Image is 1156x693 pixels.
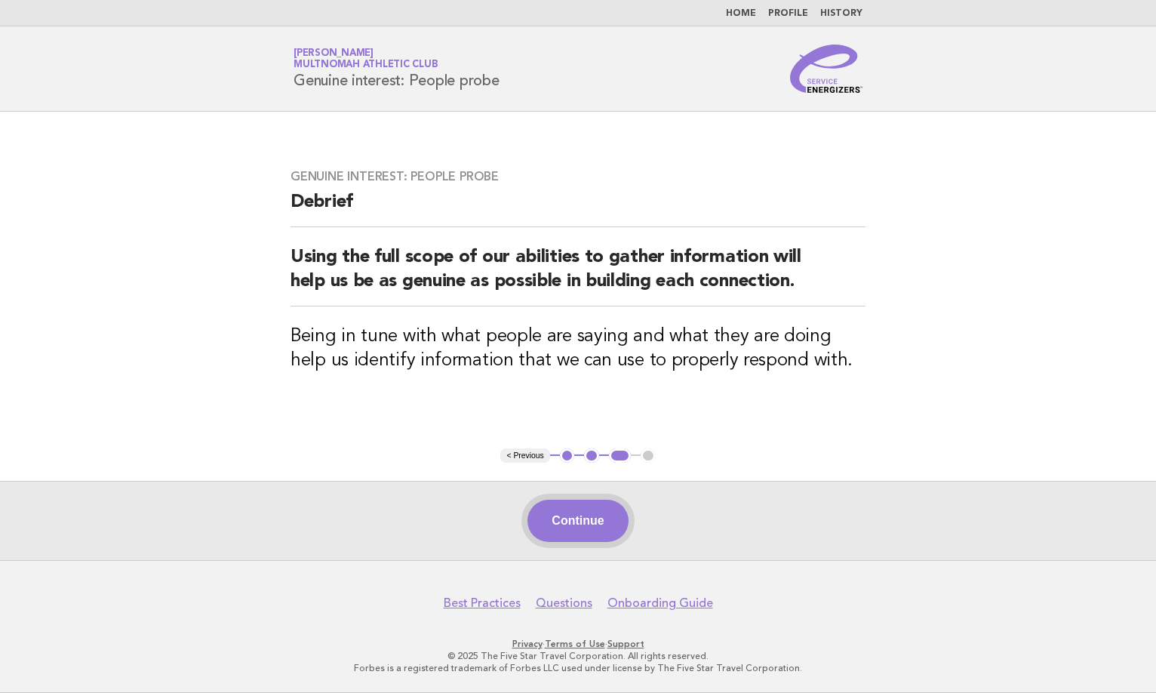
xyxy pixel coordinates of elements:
a: Best Practices [444,596,521,611]
a: Terms of Use [545,639,605,649]
button: 3 [609,448,631,464]
p: © 2025 The Five Star Travel Corporation. All rights reserved. [116,650,1040,662]
h3: Genuine interest: People probe [291,169,865,184]
button: 1 [560,448,575,464]
a: Home [726,9,756,18]
button: 2 [584,448,599,464]
a: History [820,9,862,18]
h3: Being in tune with what people are saying and what they are doing help us identify information th... [291,325,865,373]
a: [PERSON_NAME]Multnomah Athletic Club [294,48,438,69]
img: Service Energizers [790,45,862,93]
span: Multnomah Athletic Club [294,60,438,70]
h2: Debrief [291,190,865,227]
a: Support [607,639,644,649]
a: Onboarding Guide [607,596,713,611]
a: Profile [768,9,808,18]
a: Questions [536,596,592,611]
button: < Previous [500,448,549,464]
a: Privacy [512,639,543,649]
h1: Genuine interest: People probe [294,49,500,88]
p: · · [116,638,1040,650]
button: Continue [527,500,628,542]
p: Forbes is a registered trademark of Forbes LLC used under license by The Five Star Travel Corpora... [116,662,1040,674]
h2: Using the full scope of our abilities to gather information will help us be as genuine as possibl... [291,245,865,306]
